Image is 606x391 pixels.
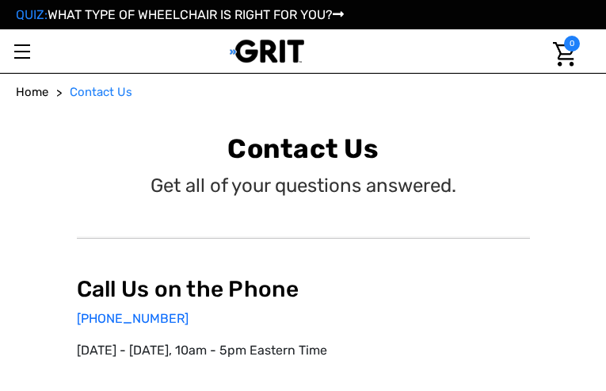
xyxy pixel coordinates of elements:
[553,42,576,67] img: Cart
[151,171,456,200] p: Get all of your questions answered.
[77,311,189,326] a: [PHONE_NUMBER]
[227,133,379,164] b: Contact Us
[16,83,48,102] a: Home
[77,276,530,303] h2: Call Us on the Phone
[14,51,30,52] span: Toggle menu
[16,7,344,22] a: QUIZ:WHAT TYPE OF WHEELCHAIR IS RIGHT FOR YOU?
[564,36,580,52] span: 0
[70,83,132,102] a: Contact Us
[16,7,48,22] span: QUIZ:
[16,85,48,99] span: Home
[543,29,580,79] a: Cart with 0 items
[77,341,530,360] p: [DATE] - [DATE], 10am - 5pm Eastern Time
[70,85,132,99] span: Contact Us
[230,39,305,63] img: GRIT All-Terrain Wheelchair and Mobility Equipment
[16,83,590,102] nav: Breadcrumb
